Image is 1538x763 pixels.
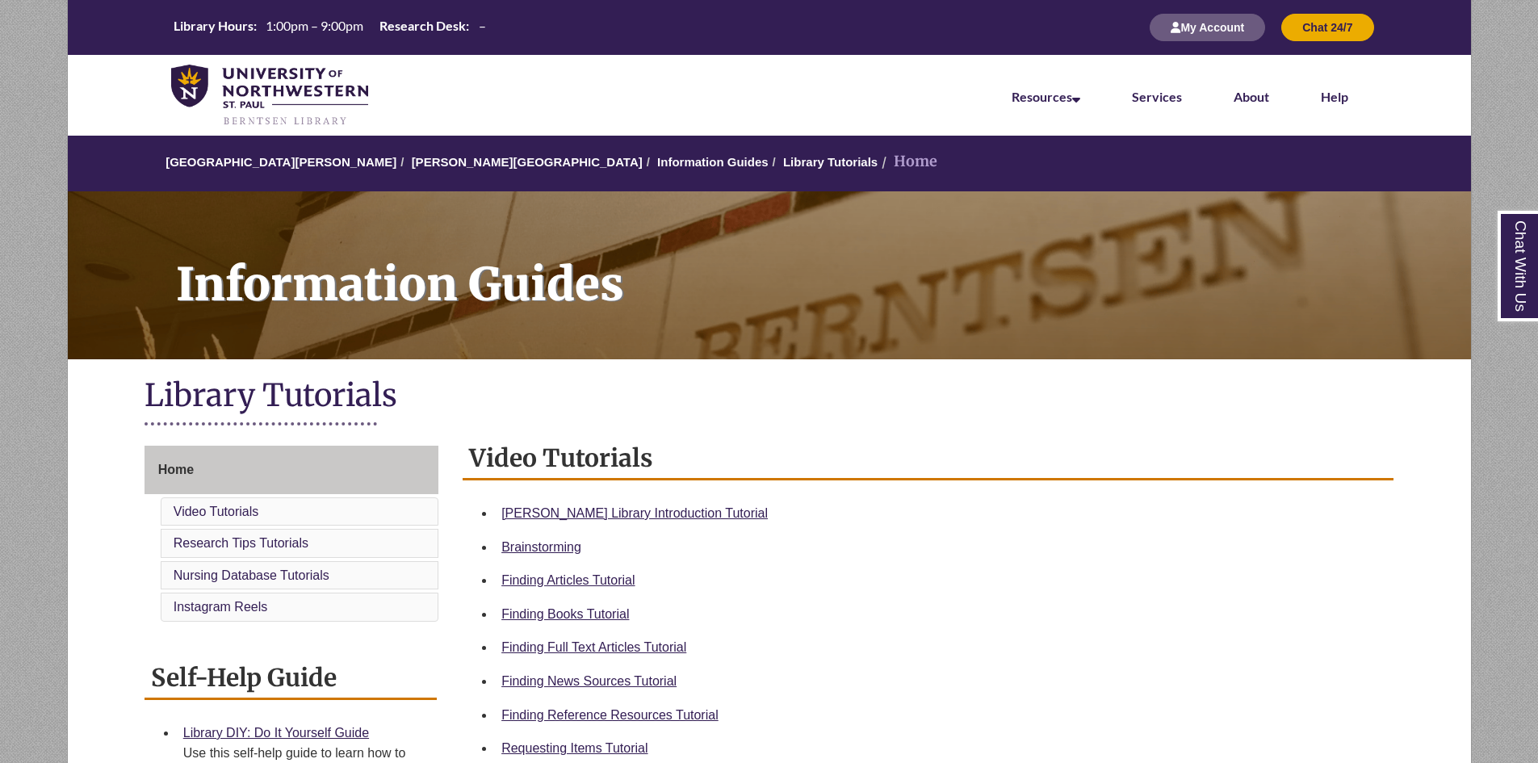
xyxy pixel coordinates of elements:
[501,573,635,587] a: Finding Articles Tutorial
[266,18,363,33] span: 1:00pm – 9:00pm
[501,640,686,654] a: Finding Full Text Articles Tutorial
[145,375,1394,418] h1: Library Tutorials
[501,540,581,554] a: Brainstorming
[501,607,629,621] a: Finding Books Tutorial
[145,446,438,625] div: Guide Page Menu
[174,505,259,518] a: Video Tutorials
[1150,14,1265,41] button: My Account
[174,568,329,582] a: Nursing Database Tutorials
[1012,89,1080,104] a: Resources
[463,438,1393,480] h2: Video Tutorials
[68,191,1471,359] a: Information Guides
[1150,20,1265,34] a: My Account
[1321,89,1348,104] a: Help
[145,446,438,494] a: Home
[412,155,643,169] a: [PERSON_NAME][GEOGRAPHIC_DATA]
[1132,89,1182,104] a: Services
[158,463,194,476] span: Home
[878,150,937,174] li: Home
[501,708,719,722] a: Finding Reference Resources Tutorial
[174,536,308,550] a: Research Tips Tutorials
[657,155,769,169] a: Information Guides
[171,65,369,128] img: UNWSP Library Logo
[167,17,259,35] th: Library Hours:
[166,155,396,169] a: [GEOGRAPHIC_DATA][PERSON_NAME]
[501,741,647,755] a: Requesting Items Tutorial
[174,600,268,614] a: Instagram Reels
[1281,20,1373,34] a: Chat 24/7
[145,657,437,700] h2: Self-Help Guide
[1281,14,1373,41] button: Chat 24/7
[479,18,486,33] span: –
[158,191,1471,338] h1: Information Guides
[183,726,369,740] a: Library DIY: Do It Yourself Guide
[501,506,768,520] a: [PERSON_NAME] Library Introduction Tutorial
[783,155,878,169] a: Library Tutorials
[1234,89,1269,104] a: About
[167,17,492,37] table: Hours Today
[167,17,492,39] a: Hours Today
[373,17,471,35] th: Research Desk:
[501,674,677,688] a: Finding News Sources Tutorial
